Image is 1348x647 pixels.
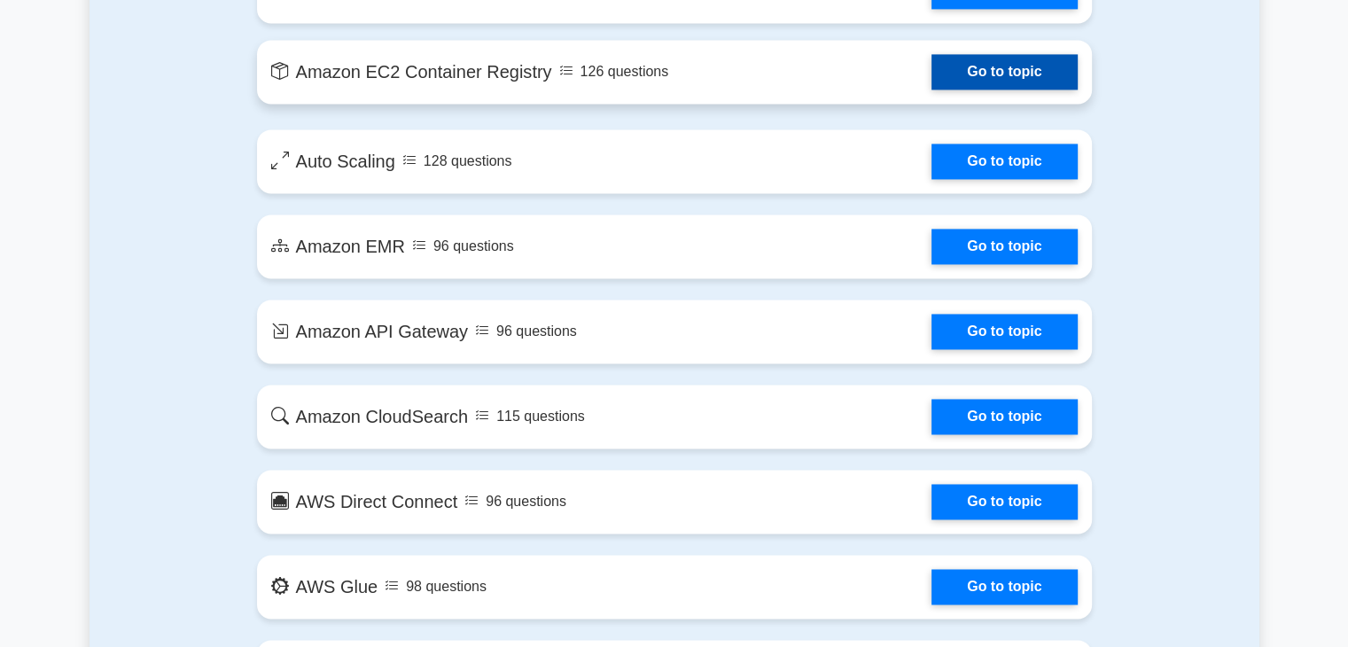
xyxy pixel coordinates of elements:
a: Go to topic [931,229,1077,264]
a: Go to topic [931,569,1077,604]
a: Go to topic [931,314,1077,349]
a: Go to topic [931,54,1077,90]
a: Go to topic [931,399,1077,434]
a: Go to topic [931,144,1077,179]
a: Go to topic [931,484,1077,519]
